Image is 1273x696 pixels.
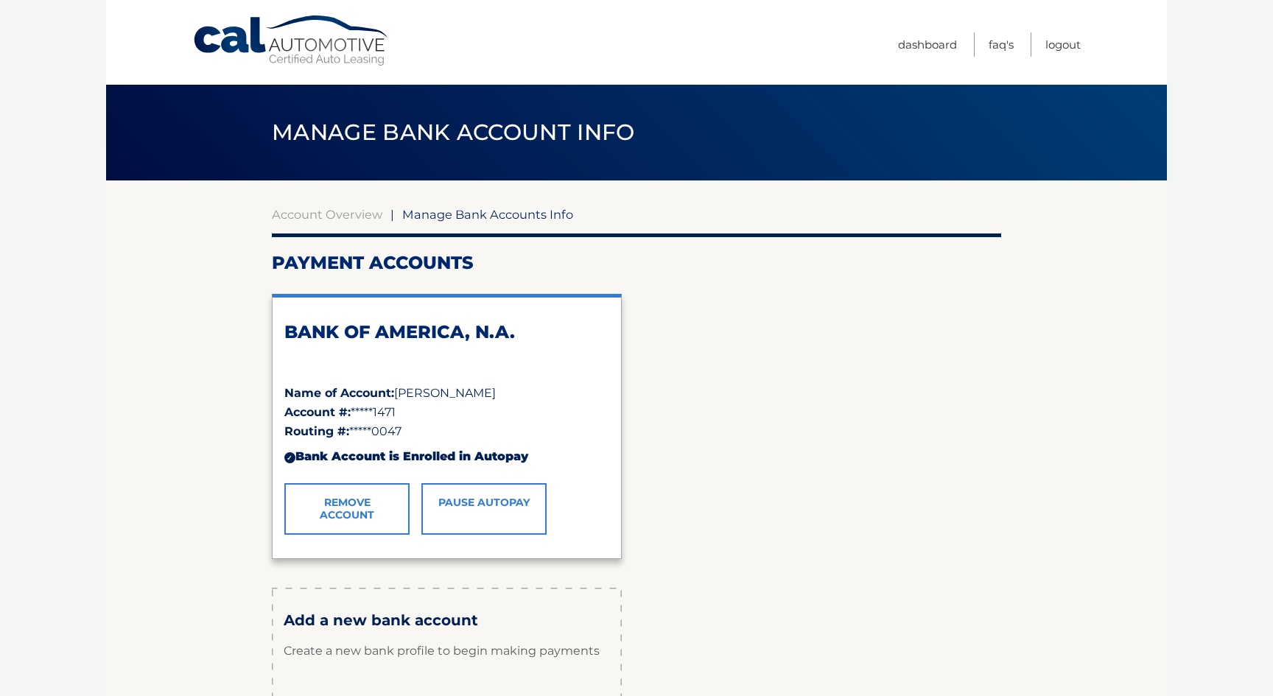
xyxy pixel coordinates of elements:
[272,207,382,222] a: Account Overview
[284,629,610,673] p: Create a new bank profile to begin making payments
[1045,32,1081,57] a: Logout
[284,386,394,400] strong: Name of Account:
[989,32,1014,57] a: FAQ's
[284,321,609,343] h2: BANK OF AMERICA, N.A.
[394,386,496,400] span: [PERSON_NAME]
[390,207,394,222] span: |
[272,252,1001,274] h2: Payment Accounts
[284,611,610,630] h3: Add a new bank account
[402,207,573,222] span: Manage Bank Accounts Info
[284,405,351,419] strong: Account #:
[284,483,410,535] a: Remove Account
[898,32,957,57] a: Dashboard
[272,119,635,146] span: Manage Bank Account Info
[192,15,391,67] a: Cal Automotive
[284,424,349,438] strong: Routing #:
[284,452,295,463] div: ✓
[284,441,609,472] div: Bank Account is Enrolled in Autopay
[421,483,547,535] a: Pause AutoPay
